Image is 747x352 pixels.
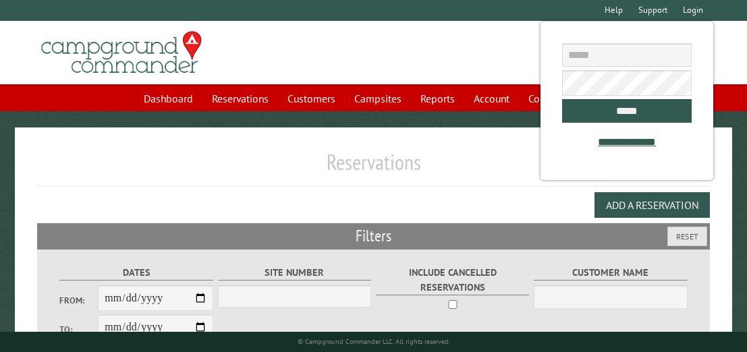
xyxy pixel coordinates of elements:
[37,26,206,79] img: Campground Commander
[37,223,709,249] h2: Filters
[667,227,707,246] button: Reset
[346,86,410,111] a: Campsites
[59,294,98,307] label: From:
[520,86,611,111] a: Communications
[298,337,450,346] small: © Campground Commander LLC. All rights reserved.
[412,86,463,111] a: Reports
[204,86,277,111] a: Reservations
[59,265,213,281] label: Dates
[594,192,710,218] button: Add a Reservation
[376,265,530,295] label: Include Cancelled Reservations
[59,323,98,336] label: To:
[37,149,709,186] h1: Reservations
[466,86,518,111] a: Account
[279,86,343,111] a: Customers
[136,86,201,111] a: Dashboard
[218,265,372,281] label: Site Number
[534,265,688,281] label: Customer Name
